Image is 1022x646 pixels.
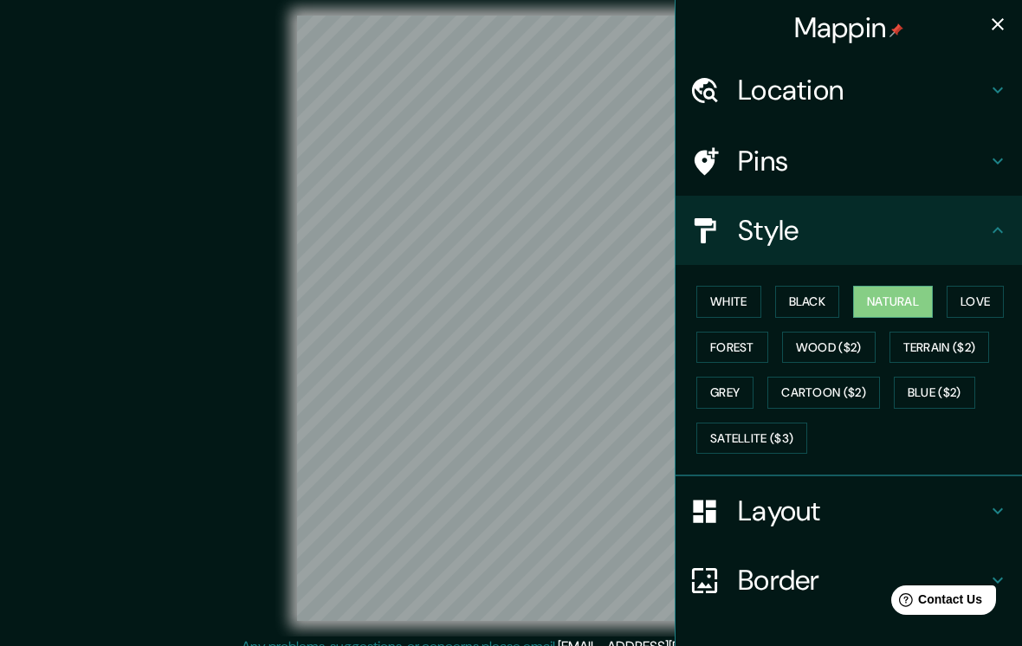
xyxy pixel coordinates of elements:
h4: Pins [738,144,987,178]
h4: Location [738,73,987,107]
button: Wood ($2) [782,332,876,364]
button: White [696,286,761,318]
canvas: Map [297,16,725,621]
button: Blue ($2) [894,377,975,409]
button: Cartoon ($2) [767,377,880,409]
h4: Style [738,213,987,248]
button: Grey [696,377,754,409]
div: Border [676,546,1022,615]
div: Style [676,196,1022,265]
button: Natural [853,286,933,318]
button: Terrain ($2) [889,332,990,364]
div: Location [676,55,1022,125]
button: Black [775,286,840,318]
button: Satellite ($3) [696,423,807,455]
button: Love [947,286,1004,318]
h4: Border [738,563,987,598]
button: Forest [696,332,768,364]
img: pin-icon.png [889,23,903,37]
h4: Mappin [794,10,904,45]
div: Layout [676,476,1022,546]
div: Pins [676,126,1022,196]
h4: Layout [738,494,987,528]
iframe: Help widget launcher [868,578,1003,627]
